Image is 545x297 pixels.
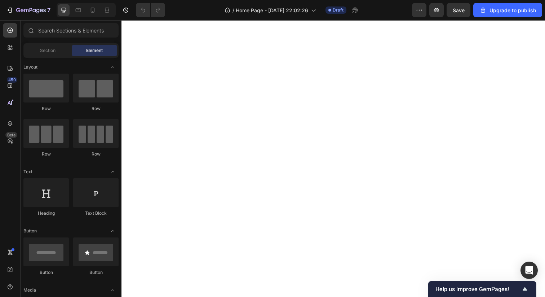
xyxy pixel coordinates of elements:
button: Upgrade to publish [473,3,542,17]
div: 450 [7,77,17,83]
span: Draft [333,7,344,13]
span: Save [453,7,465,13]
span: Toggle open [107,166,119,178]
span: Toggle open [107,225,119,237]
span: / [232,6,234,14]
div: Open Intercom Messenger [520,262,538,279]
div: Heading [23,210,69,217]
div: Row [23,105,69,112]
span: Element [86,47,103,54]
span: Media [23,287,36,293]
span: Text [23,169,32,175]
input: Search Sections & Elements [23,23,119,38]
div: Undo/Redo [136,3,165,17]
div: Row [23,151,69,157]
div: Upgrade to publish [479,6,536,14]
div: Row [73,105,119,112]
button: 7 [3,3,54,17]
div: Row [73,151,119,157]
div: Button [23,269,69,276]
span: Toggle open [107,61,119,73]
p: 7 [47,6,50,14]
span: Help us improve GemPages! [435,286,520,293]
span: Layout [23,64,37,70]
span: Section [40,47,56,54]
div: Text Block [73,210,119,217]
button: Save [447,3,470,17]
span: Button [23,228,37,234]
div: Beta [5,132,17,138]
button: Show survey - Help us improve GemPages! [435,285,529,293]
div: Button [73,269,119,276]
span: Home Page - [DATE] 22:02:26 [236,6,308,14]
span: Toggle open [107,284,119,296]
iframe: Design area [121,20,545,297]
